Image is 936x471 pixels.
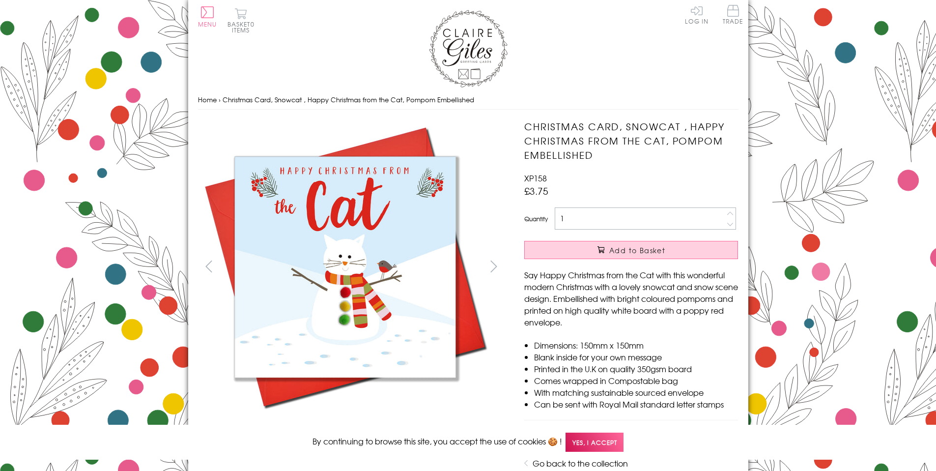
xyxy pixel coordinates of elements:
[524,214,548,223] label: Quantity
[198,6,217,27] button: Menu
[534,339,738,351] li: Dimensions: 150mm x 150mm
[429,10,508,88] img: Claire Giles Greetings Cards
[232,20,255,34] span: 0 items
[533,457,628,469] a: Go back to the collection
[566,433,624,452] span: Yes, I accept
[505,119,799,414] img: Christmas Card, Snowcat , Happy Christmas from the Cat, Pompom Embellished
[534,363,738,375] li: Printed in the U.K on quality 350gsm board
[685,5,709,24] a: Log In
[524,119,738,162] h1: Christmas Card, Snowcat , Happy Christmas from the Cat, Pompom Embellished
[198,119,492,414] img: Christmas Card, Snowcat , Happy Christmas from the Cat, Pompom Embellished
[723,5,743,26] a: Trade
[524,184,548,198] span: £3.75
[524,269,738,328] p: Say Happy Christmas from the Cat with this wonderful modern Christmas with a lovely snowcat and s...
[609,245,665,255] span: Add to Basket
[223,95,474,104] span: Christmas Card, Snowcat , Happy Christmas from the Cat, Pompom Embellished
[534,351,738,363] li: Blank inside for your own message
[198,95,217,104] a: Home
[524,241,738,259] button: Add to Basket
[482,255,505,277] button: next
[219,95,221,104] span: ›
[198,255,220,277] button: prev
[524,172,547,184] span: XP158
[198,20,217,29] span: Menu
[534,398,738,410] li: Can be sent with Royal Mail standard letter stamps
[534,375,738,386] li: Comes wrapped in Compostable bag
[534,386,738,398] li: With matching sustainable sourced envelope
[198,90,738,110] nav: breadcrumbs
[227,8,255,33] button: Basket0 items
[723,5,743,24] span: Trade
